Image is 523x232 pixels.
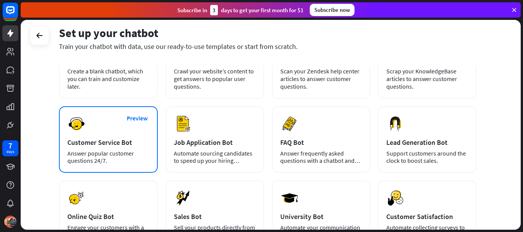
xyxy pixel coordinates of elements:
div: Answer popular customer questions 24/7. [67,150,149,164]
button: Preview [122,111,153,125]
div: Customer Service Bot [67,138,149,147]
div: Scrap your KnowledgeBase articles to answer customer questions. [386,67,468,90]
div: Sales Bot [174,212,256,221]
div: 3 [210,5,218,15]
div: Support customers around the clock to boost sales. [386,150,468,164]
div: University Bot [280,212,362,221]
div: days [7,149,14,154]
a: 7 days [2,140,18,156]
div: Customer Satisfaction [386,212,468,221]
div: Subscribe in days to get your first month for $1 [177,5,304,15]
div: Train your chatbot with data, use our ready-to-use templates or start from scratch. [59,42,477,51]
div: Set up your chatbot [59,26,477,40]
div: Subscribe now [310,4,355,16]
div: Lead Generation Bot [386,138,468,147]
div: Job Application Bot [174,138,256,147]
div: FAQ Bot [280,138,362,147]
div: Create a blank chatbot, which you can train and customize later. [67,67,149,90]
div: Online Quiz Bot [67,212,149,221]
div: Automate sourcing candidates to speed up your hiring process. [174,150,256,164]
div: Answer frequently asked questions with a chatbot and save your time. [280,150,362,164]
button: Open LiveChat chat widget [6,3,29,26]
div: 7 [8,142,12,149]
div: Scan your Zendesk help center articles to answer customer questions. [280,67,362,90]
div: Crawl your website’s content to get answers to popular user questions. [174,67,256,90]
